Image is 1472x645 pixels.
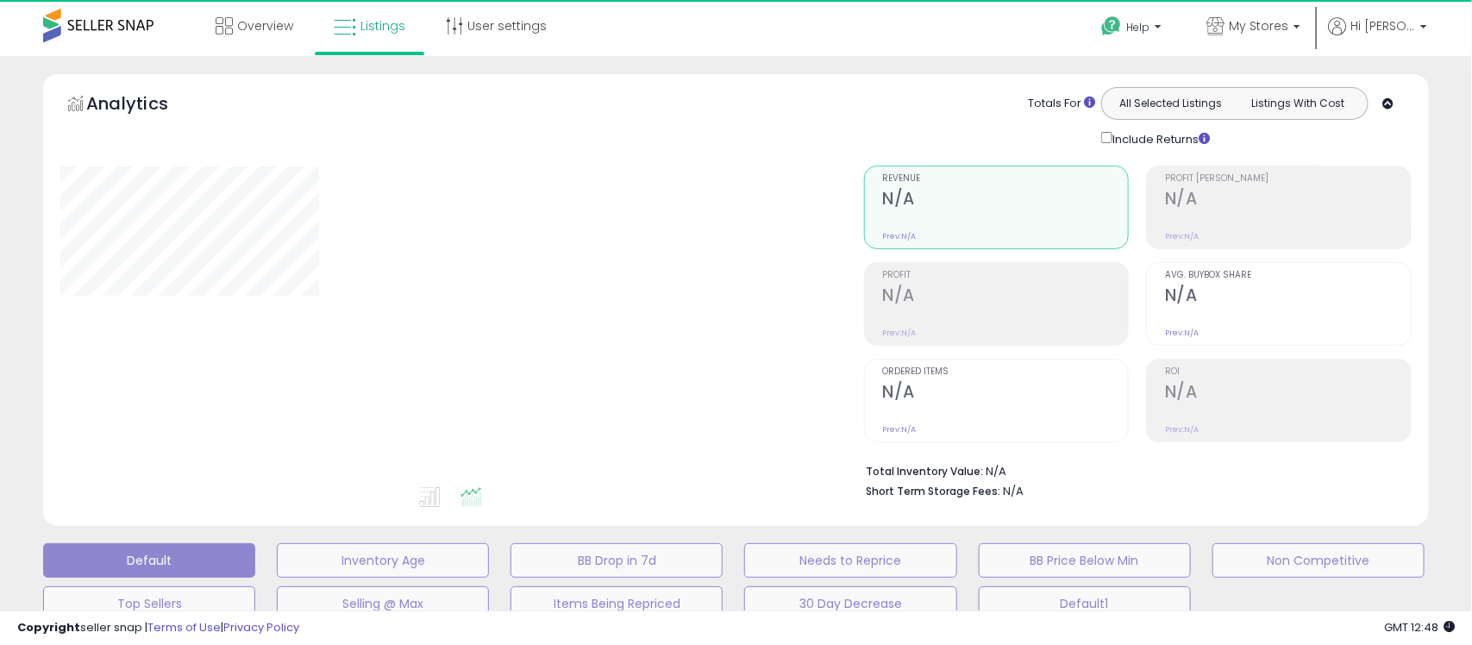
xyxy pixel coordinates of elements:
[1088,128,1231,148] div: Include Returns
[43,543,255,578] button: Default
[883,382,1129,405] h2: N/A
[1165,367,1411,377] span: ROI
[1165,231,1199,241] small: Prev: N/A
[883,231,917,241] small: Prev: N/A
[979,543,1191,578] button: BB Price Below Min
[1229,17,1288,34] span: My Stores
[1165,382,1411,405] h2: N/A
[86,91,202,120] h5: Analytics
[1106,92,1235,115] button: All Selected Listings
[511,543,723,578] button: BB Drop in 7d
[1004,483,1024,499] span: N/A
[1165,285,1411,309] h2: N/A
[223,619,299,636] a: Privacy Policy
[511,586,723,621] button: Items Being Repriced
[744,543,956,578] button: Needs to Reprice
[867,484,1001,498] b: Short Term Storage Fees:
[883,367,1129,377] span: Ordered Items
[883,189,1129,212] h2: N/A
[883,271,1129,280] span: Profit
[1087,3,1179,56] a: Help
[1165,174,1411,184] span: Profit [PERSON_NAME]
[883,424,917,435] small: Prev: N/A
[883,328,917,338] small: Prev: N/A
[43,586,255,621] button: Top Sellers
[147,619,221,636] a: Terms of Use
[867,464,984,479] b: Total Inventory Value:
[867,460,1399,480] li: N/A
[1165,189,1411,212] h2: N/A
[1165,271,1411,280] span: Avg. Buybox Share
[744,586,956,621] button: 30 Day Decrease
[979,586,1191,621] button: Default1
[17,619,80,636] strong: Copyright
[237,17,293,34] span: Overview
[1212,543,1425,578] button: Non Competitive
[1328,17,1427,56] a: Hi [PERSON_NAME]
[1350,17,1415,34] span: Hi [PERSON_NAME]
[1384,619,1455,636] span: 2025-08-18 12:48 GMT
[17,620,299,636] div: seller snap | |
[883,174,1129,184] span: Revenue
[1234,92,1362,115] button: Listings With Cost
[1165,424,1199,435] small: Prev: N/A
[1100,16,1122,37] i: Get Help
[360,17,405,34] span: Listings
[883,285,1129,309] h2: N/A
[1165,328,1199,338] small: Prev: N/A
[1126,20,1149,34] span: Help
[277,543,489,578] button: Inventory Age
[1028,96,1095,112] div: Totals For
[277,586,489,621] button: Selling @ Max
